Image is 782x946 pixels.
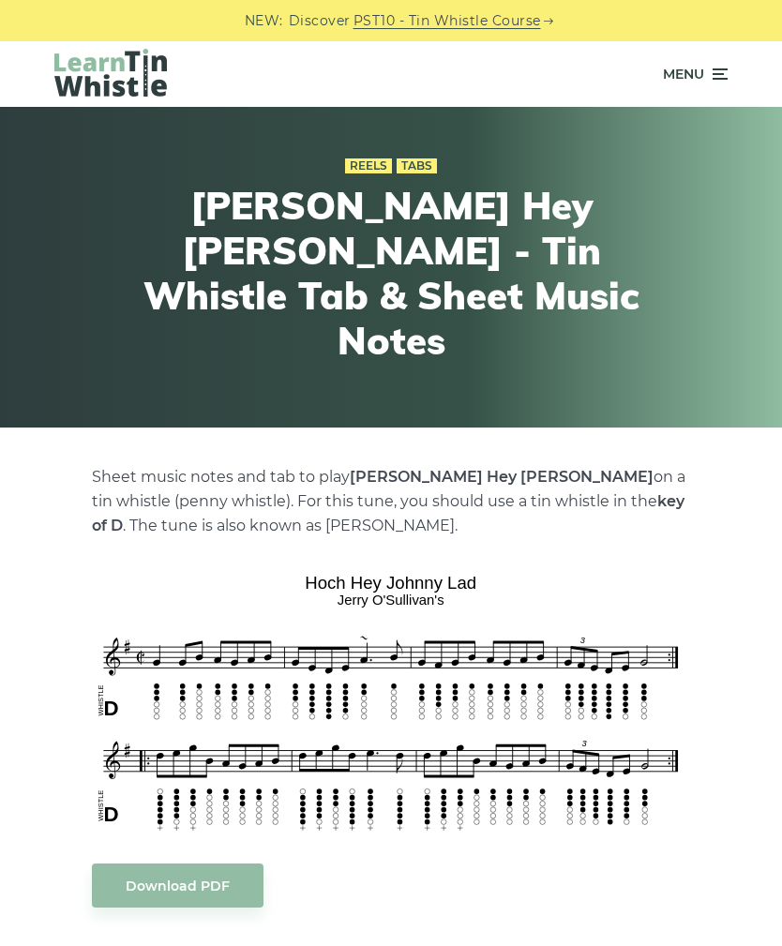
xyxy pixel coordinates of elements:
p: Sheet music notes and tab to play on a tin whistle (penny whistle). For this tune, you should use... [92,465,690,538]
a: Tabs [397,158,437,173]
a: Reels [345,158,392,173]
strong: [PERSON_NAME] Hey [PERSON_NAME] [350,468,654,486]
img: LearnTinWhistle.com [54,49,167,97]
h1: [PERSON_NAME] Hey [PERSON_NAME] - Tin Whistle Tab & Sheet Music Notes [138,183,644,363]
img: Hoch Hey Johnny Lad Tin Whistle Tabs & Sheet Music [92,566,690,835]
a: Download PDF [92,863,263,908]
span: Menu [663,51,704,98]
